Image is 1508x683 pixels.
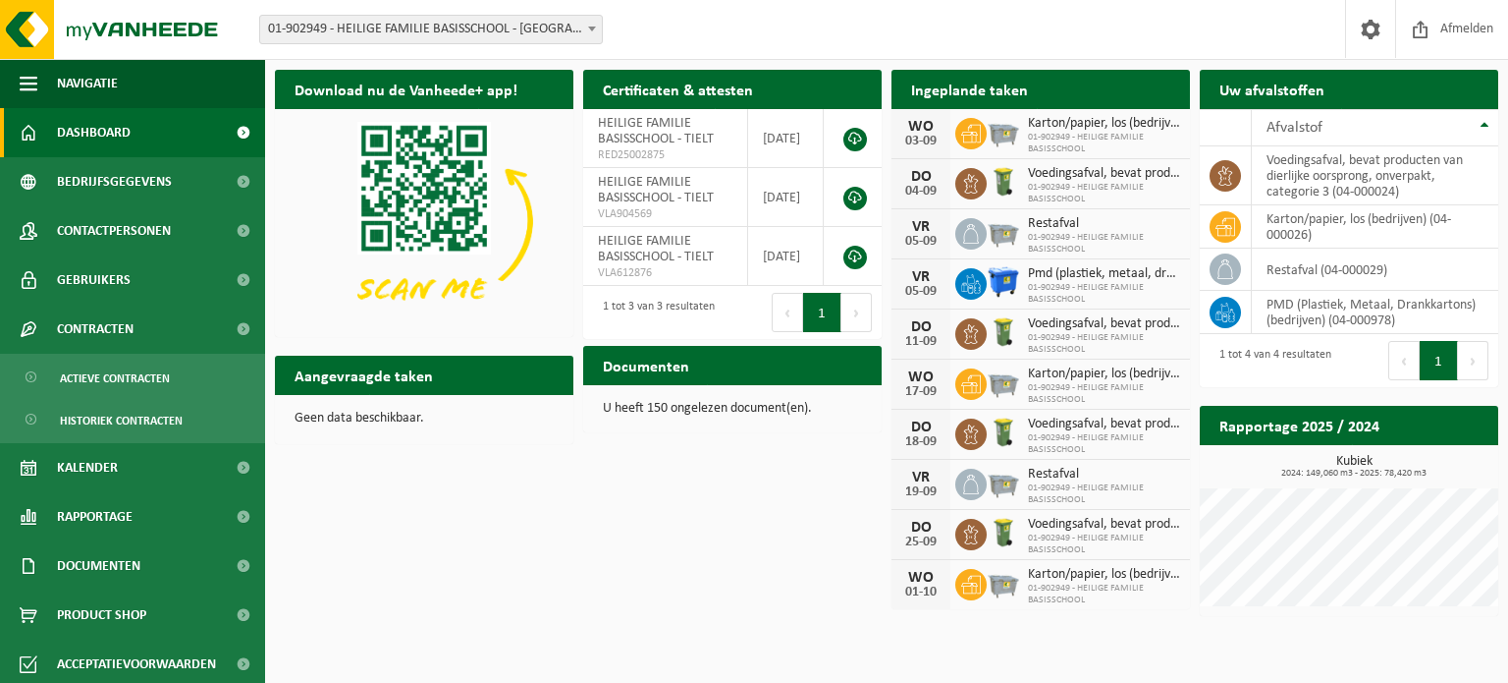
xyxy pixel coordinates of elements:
[1028,533,1180,556] span: 01-902949 - HEILIGE FAMILIE BASISSCHOOL
[987,165,1020,199] img: WB-0140-HPE-GN-50
[1210,469,1498,479] span: 2024: 149,060 m3 - 2025: 78,420 m3
[841,293,872,332] button: Next
[57,492,133,541] span: Rapportage
[901,586,941,599] div: 01-10
[1028,316,1180,332] span: Voedingsafval, bevat producten van dierlijke oorsprong, onverpakt, categorie 3
[57,206,171,256] span: Contactpersonen
[901,219,941,235] div: VR
[901,420,941,435] div: DO
[1252,249,1498,291] td: restafval (04-000029)
[1028,116,1180,132] span: Karton/papier, los (bedrijven)
[901,385,941,399] div: 17-09
[1028,382,1180,406] span: 01-902949 - HEILIGE FAMILIE BASISSCHOOL
[1028,367,1180,382] span: Karton/papier, los (bedrijven)
[259,15,603,44] span: 01-902949 - HEILIGE FAMILIE BASISSCHOOL - TIELT
[1252,205,1498,249] td: karton/papier, los (bedrijven) (04-000026)
[901,570,941,586] div: WO
[1028,166,1180,182] span: Voedingsafval, bevat producten van dierlijke oorsprong, onverpakt, categorie 3
[1028,467,1180,483] span: Restafval
[1210,455,1498,479] h3: Kubiek
[598,265,732,281] span: VLA612876
[1028,432,1180,456] span: 01-902949 - HEILIGE FAMILIE BASISSCHOOL
[1028,517,1180,533] span: Voedingsafval, bevat producten van dierlijke oorsprong, onverpakt, categorie 3
[1420,341,1458,380] button: 1
[987,466,1020,499] img: WB-2500-GAL-GY-01
[598,116,714,146] span: HEILIGE FAMILIE BASISSCHOOL - TIELT
[901,285,941,299] div: 05-09
[1028,216,1180,232] span: Restafval
[1028,417,1180,432] span: Voedingsafval, bevat producten van dierlijke oorsprong, onverpakt, categorie 3
[901,319,941,335] div: DO
[772,293,803,332] button: Previous
[1266,120,1322,136] span: Afvalstof
[57,256,131,305] span: Gebruikers
[1200,70,1344,108] h2: Uw afvalstoffen
[987,416,1020,449] img: WB-0140-HPE-GN-50
[5,401,260,438] a: Historiek contracten
[1028,332,1180,356] span: 01-902949 - HEILIGE FAMILIE BASISSCHOOL
[1200,406,1399,444] h2: Rapportage 2025 / 2024
[748,168,824,227] td: [DATE]
[598,147,732,163] span: RED25002875
[275,70,537,108] h2: Download nu de Vanheede+ app!
[275,356,453,394] h2: Aangevraagde taken
[987,516,1020,549] img: WB-0140-HPE-GN-50
[1028,132,1180,155] span: 01-902949 - HEILIGE FAMILIE BASISSCHOOL
[1028,182,1180,205] span: 01-902949 - HEILIGE FAMILIE BASISSCHOOL
[57,59,118,108] span: Navigatie
[901,335,941,349] div: 11-09
[901,135,941,148] div: 03-09
[60,360,170,397] span: Actieve contracten
[901,169,941,185] div: DO
[1210,339,1331,382] div: 1 tot 4 van 4 resultaten
[57,305,134,354] span: Contracten
[57,108,131,157] span: Dashboard
[901,520,941,536] div: DO
[987,566,1020,599] img: WB-2500-GAL-GY-01
[901,269,941,285] div: VR
[901,370,941,385] div: WO
[598,175,714,205] span: HEILIGE FAMILIE BASISSCHOOL - TIELT
[57,541,140,591] span: Documenten
[748,109,824,168] td: [DATE]
[260,16,602,43] span: 01-902949 - HEILIGE FAMILIE BASISSCHOOL - TIELT
[583,346,709,384] h2: Documenten
[275,109,573,333] img: Download de VHEPlus App
[5,359,260,396] a: Actieve contracten
[901,119,941,135] div: WO
[987,265,1020,299] img: WB-1100-HPE-BE-01
[1028,483,1180,506] span: 01-902949 - HEILIGE FAMILIE BASISSCHOOL
[57,157,172,206] span: Bedrijfsgegevens
[57,591,146,640] span: Product Shop
[891,70,1048,108] h2: Ingeplande taken
[987,215,1020,249] img: WB-2500-GAL-GY-01
[901,235,941,249] div: 05-09
[1028,583,1180,606] span: 01-902949 - HEILIGE FAMILIE BASISSCHOOL
[901,485,941,499] div: 19-09
[1352,444,1496,484] a: Bekijk rapportage
[583,70,773,108] h2: Certificaten & attesten
[598,234,714,264] span: HEILIGE FAMILIE BASISSCHOOL - TIELT
[748,227,824,286] td: [DATE]
[901,470,941,485] div: VR
[987,315,1020,349] img: WB-0140-HPE-GN-50
[1252,291,1498,334] td: PMD (Plastiek, Metaal, Drankkartons) (bedrijven) (04-000978)
[901,435,941,449] div: 18-09
[295,412,554,426] p: Geen data beschikbaar.
[1028,567,1180,583] span: Karton/papier, los (bedrijven)
[1028,266,1180,282] span: Pmd (plastiek, metaal, drankkartons) (bedrijven)
[603,402,862,416] p: U heeft 150 ongelezen document(en).
[901,536,941,549] div: 25-09
[598,206,732,222] span: VLA904569
[987,115,1020,148] img: WB-2500-GAL-GY-01
[1028,282,1180,306] span: 01-902949 - HEILIGE FAMILIE BASISSCHOOL
[1028,232,1180,256] span: 01-902949 - HEILIGE FAMILIE BASISSCHOOL
[987,366,1020,399] img: WB-2500-GAL-GY-01
[803,293,841,332] button: 1
[1388,341,1420,380] button: Previous
[901,185,941,199] div: 04-09
[1458,341,1488,380] button: Next
[57,443,118,492] span: Kalender
[593,291,715,334] div: 1 tot 3 van 3 resultaten
[60,402,183,439] span: Historiek contracten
